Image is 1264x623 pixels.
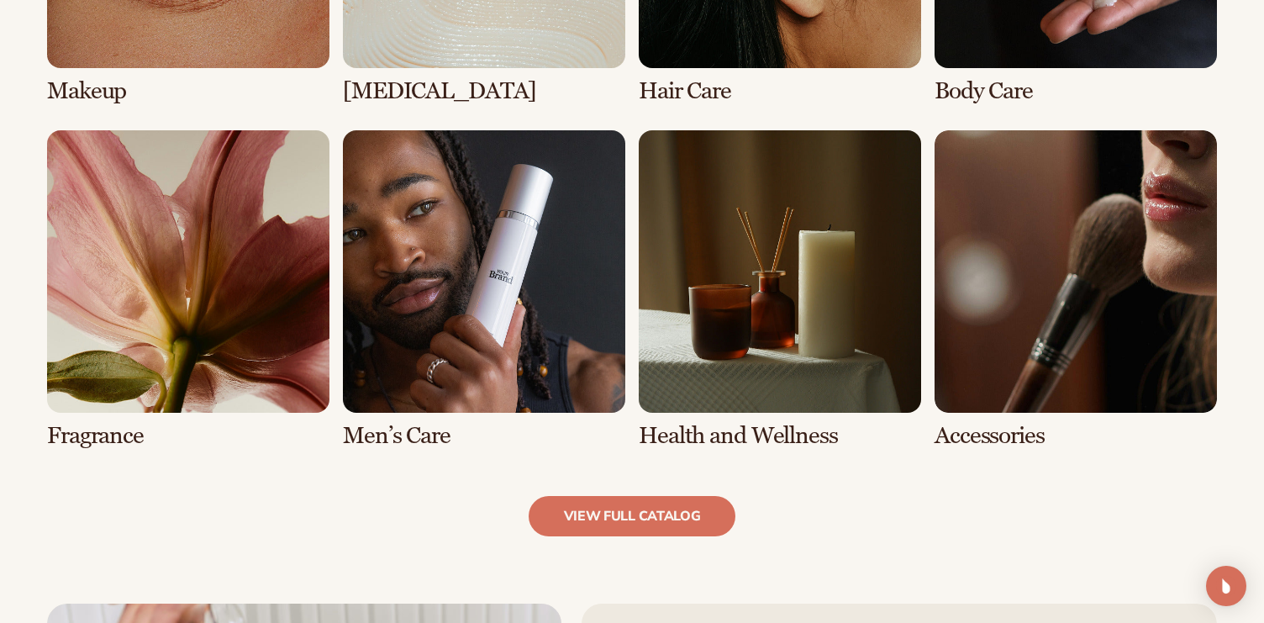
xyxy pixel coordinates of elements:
[935,78,1217,104] h3: Body Care
[343,78,625,104] h3: [MEDICAL_DATA]
[529,496,736,536] a: view full catalog
[343,130,625,449] div: 6 / 8
[639,78,921,104] h3: Hair Care
[47,130,329,449] div: 5 / 8
[639,130,921,449] div: 7 / 8
[935,130,1217,449] div: 8 / 8
[1206,566,1246,606] div: Open Intercom Messenger
[47,78,329,104] h3: Makeup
